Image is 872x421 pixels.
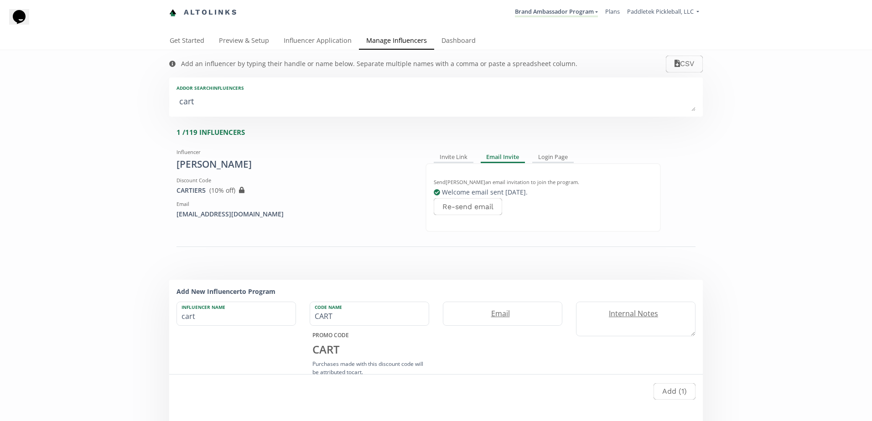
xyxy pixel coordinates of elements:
a: Dashboard [434,32,483,51]
button: CSV [666,56,703,72]
div: Email [176,200,412,208]
a: Influencer Application [276,32,359,51]
label: Internal Notes [576,308,686,319]
label: Email [443,308,553,319]
iframe: chat widget [9,9,38,36]
span: Paddletek Pickleball, LLC [627,7,694,15]
div: Email Invite [481,152,525,163]
div: PROMO CODE [310,331,429,339]
div: Welcome email sent [DATE] . [434,188,653,197]
button: Re-send email [434,198,502,215]
strong: Add New Influencer to Program [176,287,275,296]
a: Brand Ambassador Program [515,7,598,17]
img: favicon-32x32.png [169,9,176,16]
a: Paddletek Pickleball, LLC [627,7,699,18]
div: Send [PERSON_NAME] an email invitation to join the program. [434,179,653,186]
div: Login Page [532,152,574,163]
div: Invite Link [434,152,473,163]
div: Influencer [176,149,412,156]
a: CARTIER5 [176,186,206,195]
a: Preview & Setup [212,32,276,51]
a: Altolinks [169,5,238,20]
div: CART [310,342,429,357]
div: Add an influencer by typing their handle or name below. Separate multiple names with a comma or p... [181,59,577,68]
label: Code Name [310,302,420,310]
a: Manage Influencers [359,32,434,51]
button: Add (1) [654,383,696,400]
textarea: cart [176,93,696,111]
a: Plans [605,7,620,15]
div: Purchases made with this discount code will be attributed to cart . [310,360,429,375]
a: Get Started [162,32,212,51]
div: [PERSON_NAME] [176,158,412,171]
div: 1 / 119 INFLUENCERS [176,128,703,137]
div: Add or search INFLUENCERS [176,85,696,91]
span: ( 10 % off) [209,186,235,195]
div: Discount Code [176,177,412,184]
label: Influencer Name [177,302,286,310]
div: [EMAIL_ADDRESS][DOMAIN_NAME] [176,210,412,219]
